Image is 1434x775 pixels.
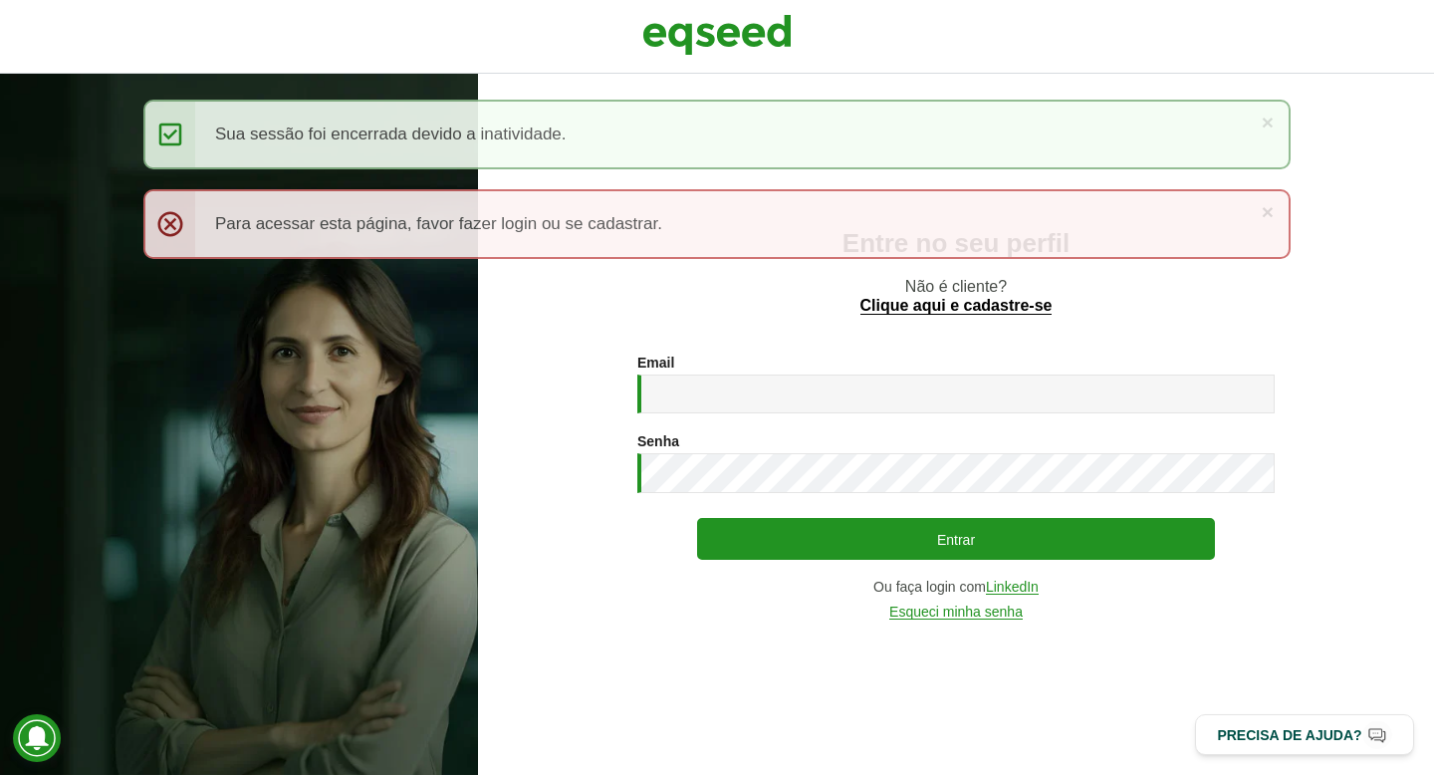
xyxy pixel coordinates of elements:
label: Senha [637,434,679,448]
a: LinkedIn [986,580,1039,595]
a: × [1262,112,1274,132]
div: Ou faça login com [637,580,1275,595]
img: EqSeed Logo [642,10,792,60]
p: Não é cliente? [518,277,1394,315]
div: Para acessar esta página, favor fazer login ou se cadastrar. [143,189,1291,259]
label: Email [637,356,674,370]
a: Clique aqui e cadastre-se [860,298,1053,315]
div: Sua sessão foi encerrada devido a inatividade. [143,100,1291,169]
button: Entrar [697,518,1215,560]
a: Esqueci minha senha [889,605,1023,620]
a: × [1262,201,1274,222]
